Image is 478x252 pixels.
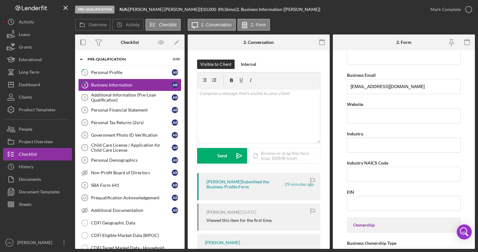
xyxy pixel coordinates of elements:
div: Clients [19,91,32,105]
div: 2. Conversation [243,40,274,45]
button: Product Templates [3,103,72,116]
a: Additional DocumentationAB [78,204,181,217]
button: Educational [3,53,72,66]
a: CDFI Eligible Market Data (BIPOC) [78,229,181,242]
div: People [19,123,32,137]
div: | [119,7,129,12]
div: Long-Term [19,66,39,80]
div: CDFI Target Market Data - Household [91,245,181,250]
tspan: 7 [84,146,86,150]
div: CDFI Geographic Data [91,220,181,225]
div: [PERSON_NAME] Submitted the Business Profile Form [206,179,284,189]
div: [PERSON_NAME] [16,236,56,250]
div: Prequalification Acknowledgement [91,195,172,200]
div: Non-Profit Board of Directors [91,170,172,175]
div: Send [217,148,227,164]
div: Pre-Qualification [75,6,114,13]
a: 2Business InformationAB [78,79,181,91]
div: Checklist [121,40,139,45]
div: Internal [241,60,256,69]
time: 2025-09-12 13:19 [242,210,256,215]
div: Additional Documentation [91,208,172,213]
time: 2025-09-15 23:09 [285,182,314,187]
button: 2. Conversation [188,19,236,31]
a: Loans [3,28,72,41]
div: Document Templates [19,186,60,200]
a: 4Personal Financial StatementAB [78,104,181,116]
div: Activity [19,16,34,30]
label: Website [347,102,363,107]
a: 10Prequalification AcknowledgementAB [78,192,181,204]
div: A B [172,82,178,88]
div: Visible to Client [200,60,231,69]
a: 5Personal Tax Returns (2yrs)AB [78,116,181,129]
a: Activity [3,16,72,28]
button: Clients [3,91,72,103]
label: Industry [347,131,363,136]
button: Long-Term [3,66,72,78]
div: Open Intercom Messenger [457,224,472,239]
button: Document Templates [3,186,72,198]
button: Send [197,148,247,164]
a: 8Personal DemographicsAB [78,154,181,166]
a: Non-Profit Board of DirectorsAB [78,166,181,179]
div: A B [172,119,178,126]
div: Sheets [19,198,32,212]
div: A B [172,195,178,201]
tspan: 9 [84,183,86,187]
div: 0 / 20 [169,57,180,61]
span: $10,000 [200,7,216,12]
div: A B [172,132,178,138]
tspan: 6 [84,133,86,137]
button: Grants [3,41,72,53]
button: Checklist [3,148,72,160]
div: Personal Financial Statement [91,108,172,113]
div: 2. Form [396,40,411,45]
div: Government Photo ID Verification [91,133,172,138]
div: Product Templates [19,103,55,118]
div: History [19,160,33,175]
div: Documents [19,173,41,187]
tspan: 10 [83,196,86,200]
div: Loans [19,28,30,42]
tspan: 4 [84,108,86,112]
div: A B [172,182,178,188]
tspan: 8 [84,158,86,162]
div: Personal Demographics [91,158,172,163]
button: People [3,123,72,135]
div: Pre-Qualification [88,57,164,61]
div: SBA Form 641 [91,183,172,188]
button: Documents [3,173,72,186]
button: Mark Complete [424,3,475,16]
label: 2. Form [251,22,266,27]
tspan: 1 [84,70,86,74]
div: | 2. Business Information ([PERSON_NAME]) [235,7,320,12]
div: [PERSON_NAME] [206,210,242,215]
b: N/A [119,7,127,12]
tspan: 3 [84,96,86,99]
div: 36 mo [224,7,235,12]
div: Child Care License / Application for Child Care License [91,143,172,153]
div: [PERSON_NAME] [PERSON_NAME] | [129,7,200,12]
button: Dashboard [3,78,72,91]
div: A B [172,207,178,213]
div: Business Information [91,82,172,87]
button: Sheets [3,198,72,211]
div: A B [172,170,178,176]
button: History [3,160,72,173]
a: 1Personal ProfileAB [78,66,181,79]
div: A B [172,144,178,151]
div: Personal Profile [91,70,172,75]
a: 6Government Photo ID VerificationAB [78,129,181,141]
div: Educational [19,53,42,67]
button: Activity [112,19,144,31]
